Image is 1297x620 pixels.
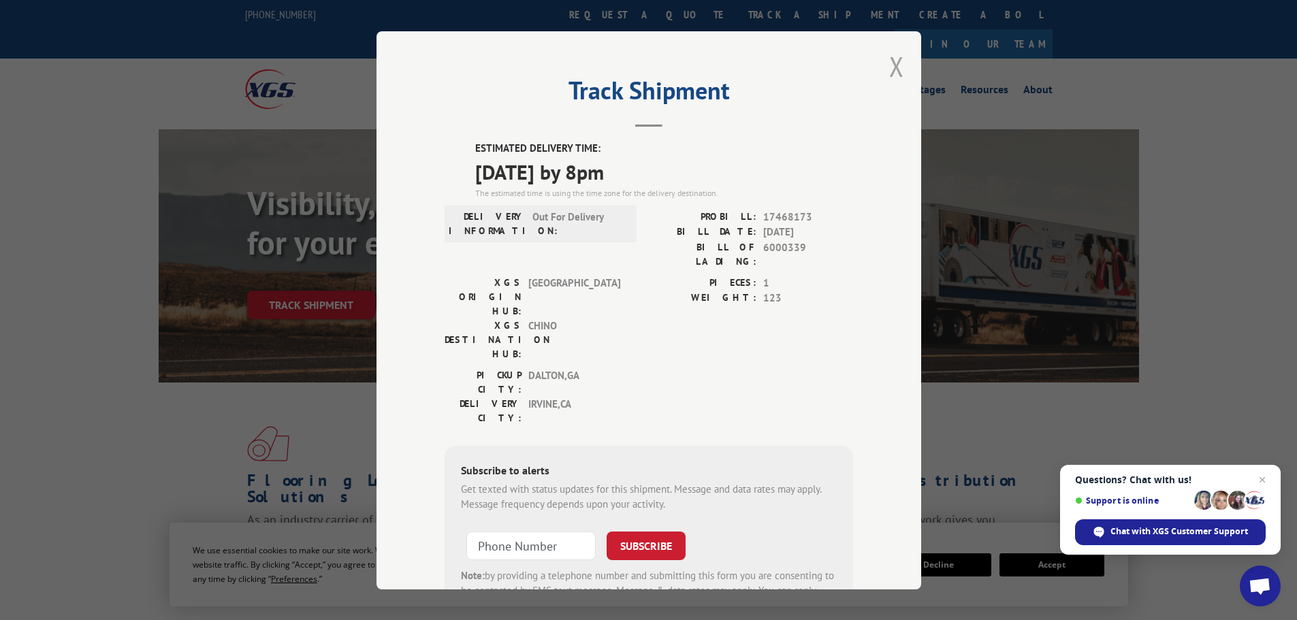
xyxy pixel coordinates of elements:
span: Out For Delivery [532,209,624,238]
label: PICKUP CITY: [445,368,522,396]
span: 6000339 [763,240,853,268]
div: Open chat [1240,566,1281,606]
span: [DATE] by 8pm [475,156,853,186]
label: BILL DATE: [649,225,756,240]
div: Get texted with status updates for this shipment. Message and data rates may apply. Message frequ... [461,481,837,512]
span: IRVINE , CA [528,396,620,425]
span: Chat with XGS Customer Support [1110,525,1248,538]
label: XGS ORIGIN HUB: [445,275,522,318]
label: ESTIMATED DELIVERY TIME: [475,141,853,157]
div: Subscribe to alerts [461,461,837,481]
span: 123 [763,291,853,306]
label: BILL OF LADING: [649,240,756,268]
label: WEIGHT: [649,291,756,306]
span: 1 [763,275,853,291]
span: CHINO [528,318,620,361]
h2: Track Shipment [445,81,853,107]
button: Close modal [889,48,904,84]
label: XGS DESTINATION HUB: [445,318,522,361]
label: PIECES: [649,275,756,291]
strong: Note: [461,568,485,581]
label: DELIVERY INFORMATION: [449,209,526,238]
span: [GEOGRAPHIC_DATA] [528,275,620,318]
div: The estimated time is using the time zone for the delivery destination. [475,186,853,199]
div: Chat with XGS Customer Support [1075,519,1266,545]
span: Support is online [1075,495,1189,506]
span: Close chat [1254,472,1270,488]
input: Phone Number [466,531,596,559]
span: 17468173 [763,209,853,225]
span: [DATE] [763,225,853,240]
button: SUBSCRIBE [607,531,686,559]
label: DELIVERY CITY: [445,396,522,425]
div: by providing a telephone number and submitting this form you are consenting to be contacted by SM... [461,568,837,614]
label: PROBILL: [649,209,756,225]
span: DALTON , GA [528,368,620,396]
span: Questions? Chat with us! [1075,474,1266,485]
